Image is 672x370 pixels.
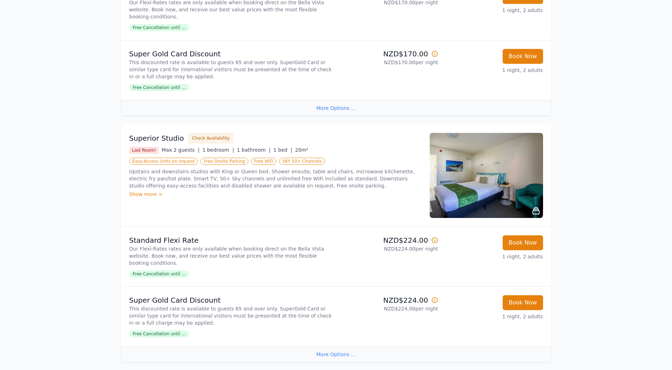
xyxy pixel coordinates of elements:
span: Free Onsite Parking [201,158,248,165]
p: 1 night, 2 adults [444,67,543,74]
span: 1 bed | [273,147,292,153]
p: NZD$224.00 per night [339,245,438,252]
span: Free WiFi [251,158,277,165]
span: Free Cancellation until ... [129,24,189,31]
p: Our Flexi-Rates rates are only available when booking direct on the Bella Vista website. Book now... [129,245,333,267]
div: More Options ... [121,346,552,362]
p: NZD$170.00 [339,49,438,59]
span: Last Room! [129,147,159,154]
span: Easy-Access Units on request [129,158,198,165]
p: 1 night, 2 adults [444,7,543,14]
button: Book Now [503,49,543,64]
div: Show more > [129,191,421,198]
p: NZD$224.00 [339,235,438,245]
div: More Options ... [121,100,552,116]
p: 1 night, 2 adults [444,253,543,260]
p: NZD$170.00 per night [339,59,438,66]
p: This discounted rate is available to guests 65 and over only. SuperGold Card or similar type card... [129,305,333,326]
p: Super Gold Card Discount [129,49,333,59]
p: Standard Flexi Rate [129,235,333,245]
span: Free Cancellation until ... [129,270,189,277]
span: 20m² [295,147,308,153]
p: 1 night, 2 adults [444,313,543,320]
p: This discounted rate is available to guests 65 and over only. SuperGold Card or similar type card... [129,59,333,80]
p: NZD$224.00 per night [339,305,438,312]
p: Upstairs and downstairs studios with King or Queen bed. Shower ensuite, table and chairs, microwa... [129,168,421,189]
p: NZD$224.00 [339,295,438,305]
h3: Superior Studio [129,133,184,143]
span: 1 bedroom | [202,147,234,153]
span: Max 2 guests | [162,147,199,153]
span: Free Cancellation until ... [129,84,189,91]
button: Book Now [503,235,543,250]
span: Free Cancellation until ... [129,330,189,337]
span: 1 bathroom | [237,147,271,153]
button: Book Now [503,295,543,310]
span: SKY 50+ Channels [279,158,325,165]
button: Check Availability [188,133,233,144]
p: Super Gold Card Discount [129,295,333,305]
